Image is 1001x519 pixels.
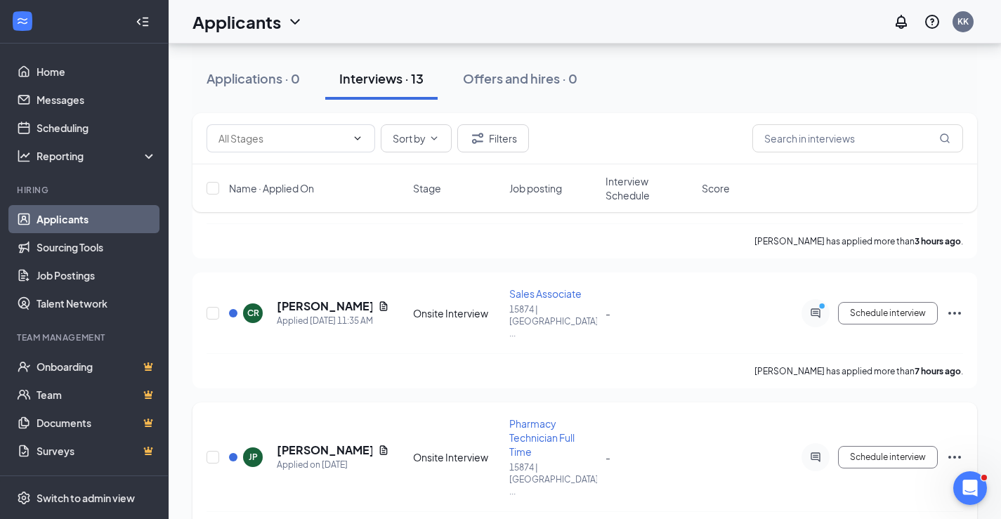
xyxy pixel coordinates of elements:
svg: Notifications [893,13,910,30]
span: Sort by [393,133,426,143]
p: [PERSON_NAME] has applied more than . [754,235,963,247]
div: Offers and hires · 0 [463,70,577,87]
div: CR [247,307,259,319]
button: Sort byChevronDown [381,124,452,152]
button: Schedule interview [838,446,938,468]
div: Applications · 0 [207,70,300,87]
p: [PERSON_NAME] has applied more than . [754,365,963,377]
svg: WorkstreamLogo [15,14,30,28]
span: - [606,307,610,320]
span: Name · Applied On [229,181,314,195]
a: Home [37,58,157,86]
span: Schedule interview [850,452,926,462]
svg: Document [378,301,389,312]
a: SurveysCrown [37,437,157,465]
b: 7 hours ago [915,366,961,376]
svg: ChevronDown [287,13,303,30]
span: Schedule interview [850,308,926,318]
a: Messages [37,86,157,114]
div: Team Management [17,331,154,343]
b: 3 hours ago [915,236,961,247]
svg: Document [378,445,389,456]
span: Pharmacy Technician Full Time [509,417,575,458]
a: DocumentsCrown [37,409,157,437]
span: Interview Schedule [606,174,693,202]
svg: MagnifyingGlass [939,133,950,144]
span: Job posting [509,181,562,195]
span: Score [702,181,730,195]
button: Filter Filters [457,124,529,152]
div: Onsite Interview [413,450,501,464]
button: Schedule interview [838,302,938,324]
svg: ActiveChat [807,452,824,463]
svg: ChevronDown [428,133,440,144]
h1: Applicants [192,10,281,34]
svg: QuestionInfo [924,13,941,30]
svg: Ellipses [946,449,963,466]
input: Search in interviews [752,124,963,152]
input: All Stages [218,131,346,146]
svg: PrimaryDot [816,302,832,313]
div: Switch to admin view [37,491,135,505]
div: Reporting [37,149,157,163]
svg: ActiveChat [807,308,824,319]
div: Onsite Interview [413,306,501,320]
span: - [606,451,610,464]
a: Applicants [37,205,157,233]
a: Sourcing Tools [37,233,157,261]
a: OnboardingCrown [37,353,157,381]
div: Applied on [DATE] [277,458,389,472]
a: Scheduling [37,114,157,142]
h5: [PERSON_NAME] [277,442,372,458]
div: Interviews · 13 [339,70,424,87]
span: Sales Associate [509,287,582,300]
p: 15874 | [GEOGRAPHIC_DATA] ... [509,303,597,339]
div: JP [249,451,258,463]
svg: ChevronDown [352,133,363,144]
iframe: Intercom live chat [953,471,987,505]
svg: Ellipses [946,305,963,322]
svg: Collapse [136,15,150,29]
h5: [PERSON_NAME] [277,298,372,314]
p: 15874 | [GEOGRAPHIC_DATA] ... [509,461,597,497]
svg: Analysis [17,149,31,163]
span: Stage [413,181,441,195]
a: TeamCrown [37,381,157,409]
div: Applied [DATE] 11:35 AM [277,314,389,328]
div: Hiring [17,184,154,196]
a: Job Postings [37,261,157,289]
a: Talent Network [37,289,157,317]
svg: Filter [469,130,486,147]
div: KK [957,15,969,27]
svg: Settings [17,491,31,505]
